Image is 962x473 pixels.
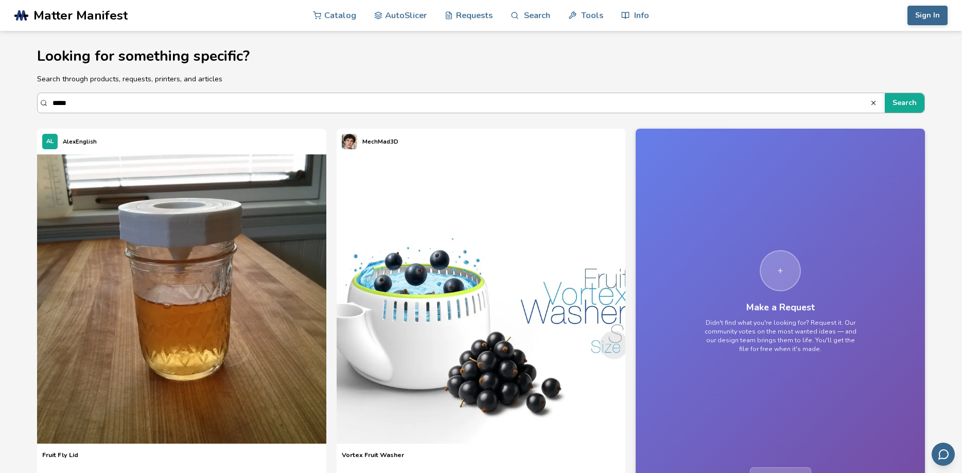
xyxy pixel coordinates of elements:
p: Search through products, requests, printers, and articles [37,74,925,84]
p: AlexEnglish [63,136,97,147]
input: Search [53,94,870,112]
img: MechMad3D's profile [342,134,357,149]
button: Search [885,93,924,113]
a: Fruit Fly Lid [42,451,78,466]
a: MechMad3D's profileMechMad3D [337,129,404,154]
p: Didn't find what you're looking for? Request it. Our community votes on the most wanted ideas — a... [703,319,858,354]
button: Search [870,99,880,107]
a: Vortex Fruit Washer [342,451,404,466]
h3: Make a Request [746,302,815,313]
button: Sign In [907,6,948,25]
button: Send feedback via email [932,443,955,466]
h1: Looking for something specific? [37,48,925,64]
span: Matter Manifest [33,8,128,23]
p: MechMad3D [362,136,398,147]
span: AL [46,138,54,145]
